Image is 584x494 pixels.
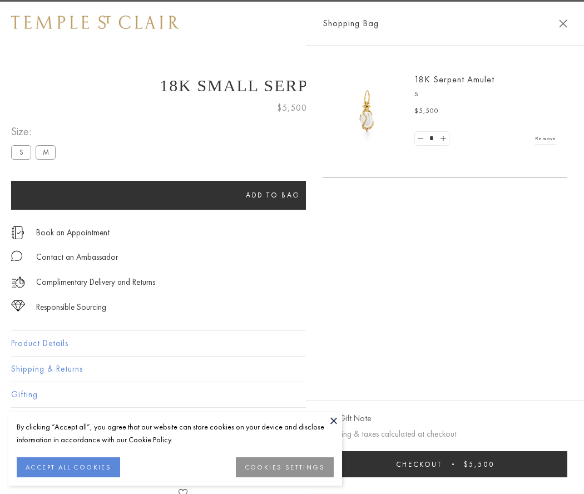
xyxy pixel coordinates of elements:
[11,357,573,382] button: Shipping & Returns
[11,250,22,261] img: MessageIcon-01_2.svg
[11,226,24,239] img: icon_appointment.svg
[11,382,573,407] button: Gifting
[11,275,25,289] img: icon_delivery.svg
[464,460,494,469] span: $5,500
[535,132,556,145] a: Remove
[437,132,448,146] a: Set quantity to 2
[11,181,535,210] button: Add to bag
[277,101,307,115] span: $5,500
[36,145,56,159] label: M
[334,78,400,145] img: P51836-E11SERPPV
[559,19,567,28] button: Close Shopping Bag
[11,145,31,159] label: S
[17,457,120,477] button: ACCEPT ALL COOKIES
[17,421,334,446] div: By clicking “Accept all”, you agree that our website can store cookies on your device and disclos...
[36,250,118,264] div: Contact an Ambassador
[414,73,494,85] a: 18K Serpent Amulet
[36,300,106,314] div: Responsible Sourcing
[11,122,60,141] span: Size:
[323,451,567,477] button: Checkout $5,500
[236,457,334,477] button: COOKIES SETTINGS
[36,226,110,239] a: Book an Appointment
[415,132,426,146] a: Set quantity to 0
[11,16,179,29] img: Temple St. Clair
[36,275,155,289] p: Complimentary Delivery and Returns
[246,190,300,200] span: Add to bag
[323,412,371,426] button: Add Gift Note
[414,89,556,100] p: S
[396,460,442,469] span: Checkout
[323,427,567,441] p: Shipping & taxes calculated at checkout
[323,16,379,31] span: Shopping Bag
[11,331,573,356] button: Product Details
[11,300,25,312] img: icon_sourcing.svg
[11,76,573,95] h1: 18K Small Serpent Amulet
[414,106,439,117] span: $5,500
